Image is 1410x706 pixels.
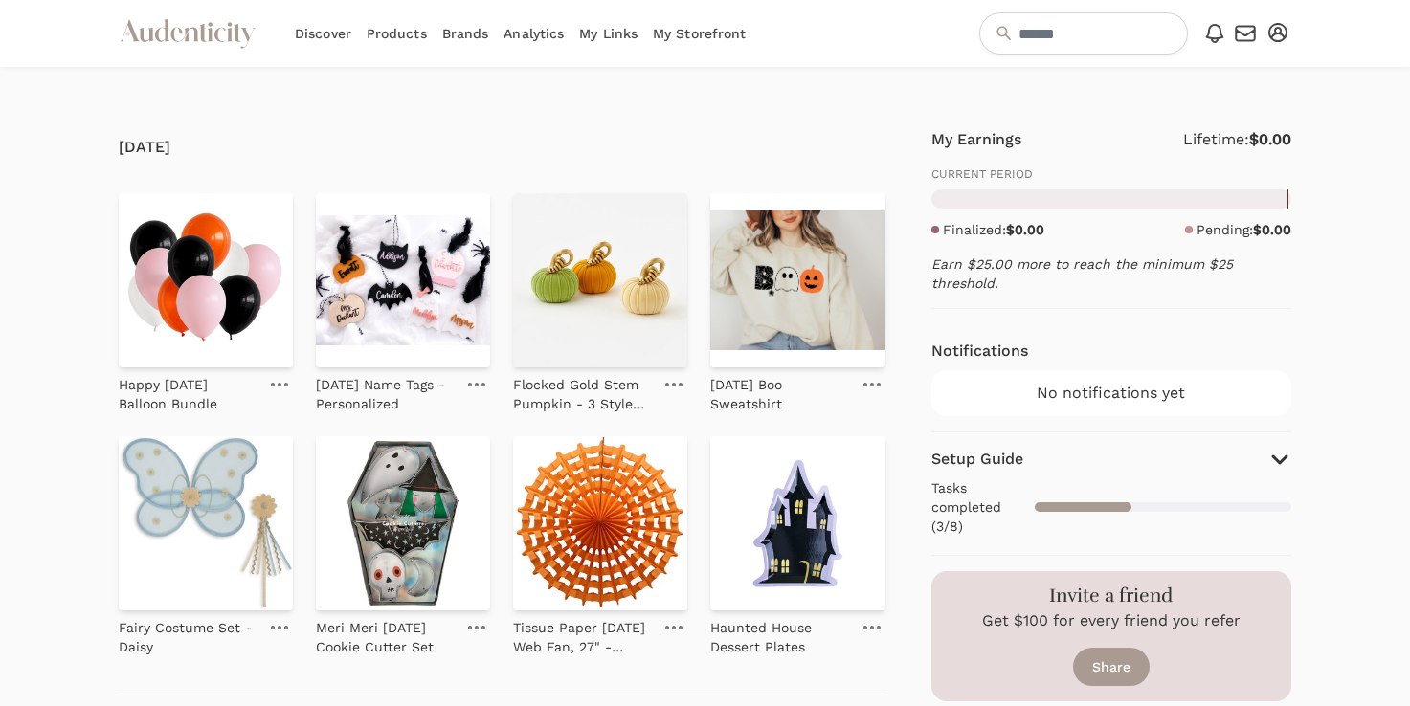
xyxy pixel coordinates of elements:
[119,136,885,159] h4: [DATE]
[316,367,456,413] a: [DATE] Name Tags - Personalized
[982,609,1241,632] p: Get $100 for every friend you refer
[119,436,293,610] img: Fairy Costume Set - Daisy
[316,193,490,367] img: Halloween Name Tags - Personalized
[1073,648,1150,686] a: Share
[513,610,653,656] a: Tissue Paper [DATE] Web Fan, 27" - Orange
[119,618,258,656] p: Fairy Costume Set - Daisy
[710,610,850,656] a: Haunted House Dessert Plates
[513,367,653,413] a: Flocked Gold Stem Pumpkin - 3 Style Options
[1197,220,1291,239] p: Pending:
[513,193,687,367] img: Flocked Gold Stem Pumpkin - 3 Style Options
[513,618,653,656] p: Tissue Paper [DATE] Web Fan, 27" - Orange
[1183,128,1291,151] p: Lifetime:
[931,478,1036,536] span: Tasks completed (3/8)
[1253,222,1291,237] strong: $0.00
[513,436,687,610] img: Tissue Paper Halloween Web Fan, 27" - Orange
[1049,583,1173,609] h3: Invite a friend
[931,254,1291,293] p: Earn $25.00 more to reach the minimum $25 threshold.
[931,340,1028,363] h4: Notifications
[119,193,293,367] img: Happy Halloween Balloon Bundle
[1037,382,1185,405] span: No notifications yet
[316,610,456,656] a: Meri Meri [DATE] Cookie Cutter Set
[931,166,1291,182] p: CURRENT PERIOD
[710,367,850,413] a: [DATE] Boo Sweatshirt
[119,367,258,413] a: Happy [DATE] Balloon Bundle
[710,193,884,367] img: Halloween Boo Sweatshirt
[1006,222,1044,237] strong: $0.00
[119,610,258,656] a: Fairy Costume Set - Daisy
[710,436,884,610] img: Haunted House Dessert Plates
[1249,130,1291,148] strong: $0.00
[931,448,1291,540] button: Setup Guide Tasks completed (3/8)
[316,618,456,656] p: Meri Meri [DATE] Cookie Cutter Set
[943,220,1044,239] p: Finalized:
[513,375,653,413] p: Flocked Gold Stem Pumpkin - 3 Style Options
[931,128,1021,151] h4: My Earnings
[119,375,258,413] p: Happy [DATE] Balloon Bundle
[316,436,490,610] img: Meri Meri Halloween Cookie Cutter Set
[316,375,456,413] p: [DATE] Name Tags - Personalized
[710,375,850,413] p: [DATE] Boo Sweatshirt
[710,618,850,656] p: Haunted House Dessert Plates
[931,448,1023,471] h4: Setup Guide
